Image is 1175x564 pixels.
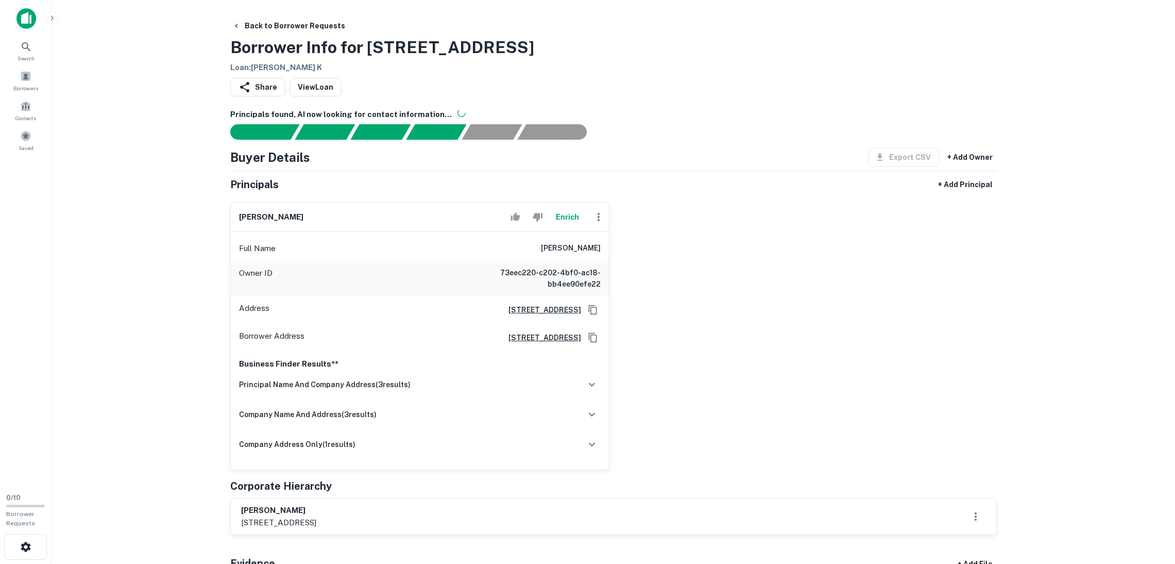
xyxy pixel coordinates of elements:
button: Reject [529,207,547,227]
button: Back to Borrower Requests [228,16,349,35]
span: Contacts [15,114,36,122]
button: + Add Principal [934,175,997,194]
h6: 73eec220-c202-4bf0-ac18-bb4ee90efe22 [477,267,601,290]
span: Borrower Requests [6,510,35,527]
h6: [PERSON_NAME] [541,242,601,255]
a: [STREET_ADDRESS] [500,304,581,316]
span: Borrowers [13,84,38,92]
div: Your request is received and processing... [295,124,355,140]
h6: company address only ( 1 results) [239,439,355,450]
div: Principals found, still searching for contact information. This may take time... [462,124,522,140]
button: Copy Address [585,302,601,318]
a: Contacts [3,96,48,124]
img: capitalize-icon.png [16,8,36,29]
a: Borrowers [3,67,48,94]
button: Share [230,78,285,96]
h5: Principals [230,177,279,192]
a: Saved [3,126,48,154]
a: ViewLoan [290,78,342,96]
p: Borrower Address [239,330,304,345]
h3: Borrower Info for [STREET_ADDRESS] [230,35,534,60]
p: Business Finder Results** [239,358,601,370]
p: Owner ID [239,267,273,290]
h6: Principals found, AI now looking for contact information... [230,109,997,121]
button: Accept [506,207,524,227]
span: Search [18,54,35,62]
button: + Add Owner [943,148,997,167]
div: Documents found, AI parsing details... [350,124,411,140]
button: Copy Address [585,330,601,345]
iframe: Chat Widget [1123,482,1175,531]
p: [STREET_ADDRESS] [241,517,316,529]
p: Address [239,302,269,318]
h5: Corporate Hierarchy [230,478,332,494]
div: AI fulfillment process complete. [518,124,599,140]
div: Sending borrower request to AI... [218,124,295,140]
div: Principals found, AI now looking for contact information... [406,124,466,140]
h6: principal name and company address ( 3 results) [239,379,411,390]
button: Enrich [551,207,584,227]
a: Search [3,37,48,64]
span: 0 / 10 [6,494,21,502]
span: Saved [19,144,33,152]
h6: company name and address ( 3 results) [239,409,377,420]
h4: Buyer Details [230,148,310,167]
h6: [PERSON_NAME] [239,211,303,223]
h6: Loan : [PERSON_NAME] K [230,62,534,74]
a: [STREET_ADDRESS] [500,332,581,343]
h6: [PERSON_NAME] [241,505,316,517]
p: Full Name [239,242,276,255]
